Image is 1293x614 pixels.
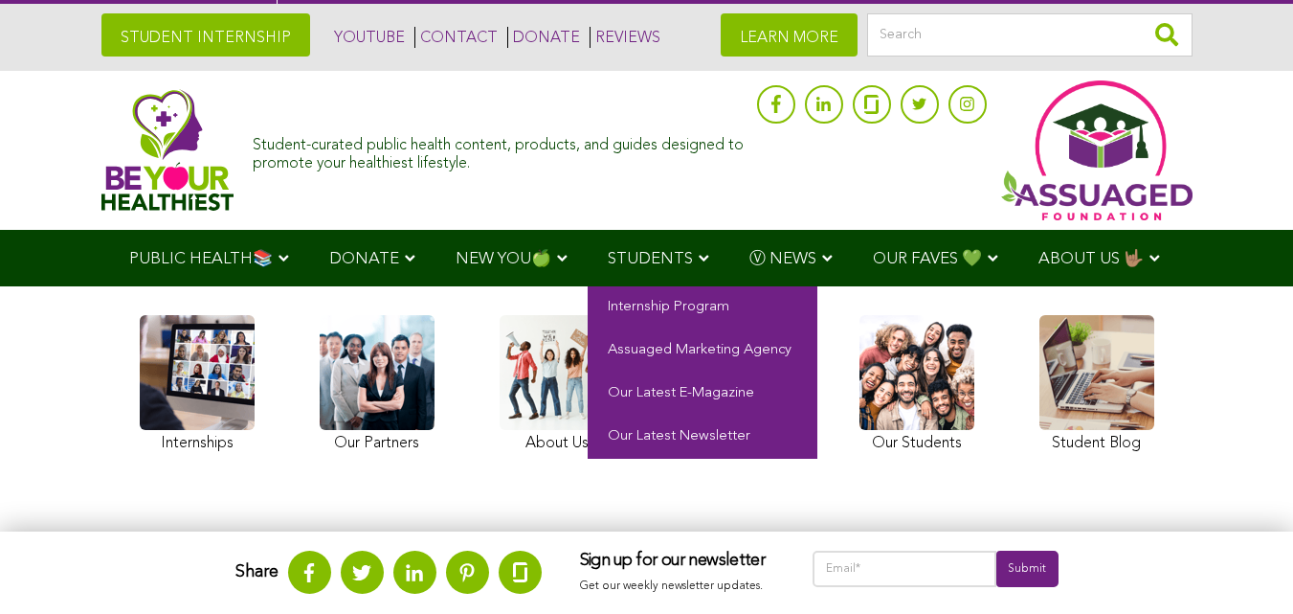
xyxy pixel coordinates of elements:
div: Navigation Menu [101,230,1193,286]
div: Student-curated public health content, products, and guides designed to promote your healthiest l... [253,127,747,173]
a: LEARN MORE [721,13,858,57]
a: Our Latest E-Magazine [588,373,817,416]
a: Internship Program [588,286,817,330]
span: DONATE [329,251,399,267]
img: glassdoor.svg [513,562,527,582]
input: Search [867,13,1193,57]
img: glassdoor [864,95,878,114]
input: Submit [996,551,1058,587]
a: DONATE [507,27,580,48]
span: ABOUT US 🤟🏽 [1038,251,1144,267]
a: REVIEWS [590,27,660,48]
h3: Sign up for our newsletter [580,551,774,572]
img: Assuaged App [1001,80,1193,220]
a: Assuaged Marketing Agency [588,330,817,373]
span: NEW YOU🍏 [456,251,551,267]
img: Assuaged [101,89,234,211]
span: Ⓥ NEWS [749,251,816,267]
input: Email* [813,551,997,587]
span: STUDENTS [608,251,693,267]
a: YOUTUBE [329,27,405,48]
p: Get our weekly newsletter updates. [580,576,774,597]
strong: Share [235,563,279,580]
iframe: Chat Widget [1197,522,1293,614]
a: CONTACT [414,27,498,48]
span: OUR FAVES 💚 [873,251,982,267]
span: PUBLIC HEALTH📚 [129,251,273,267]
a: Our Latest Newsletter [588,416,817,459]
a: STUDENT INTERNSHIP [101,13,310,57]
